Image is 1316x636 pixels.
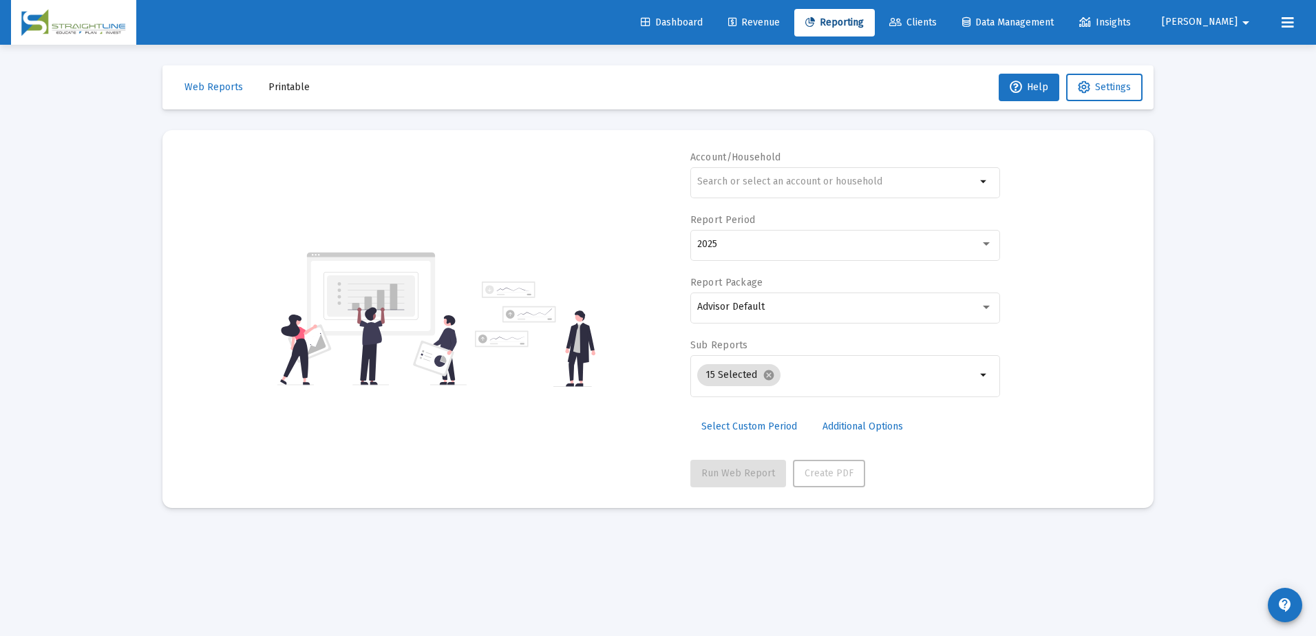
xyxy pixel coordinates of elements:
label: Account/Household [690,151,781,163]
mat-icon: arrow_drop_down [976,173,993,190]
a: Insights [1068,9,1142,36]
span: Advisor Default [697,301,765,312]
a: Data Management [951,9,1065,36]
mat-icon: arrow_drop_down [976,367,993,383]
span: Settings [1095,81,1131,93]
label: Report Package [690,277,763,288]
mat-chip: 15 Selected [697,364,781,386]
img: Dashboard [21,9,126,36]
span: Additional Options [822,421,903,432]
label: Report Period [690,214,756,226]
mat-chip-list: Selection [697,361,976,389]
button: Printable [257,74,321,101]
img: reporting-alt [475,282,595,387]
span: Help [1010,81,1048,93]
button: Run Web Report [690,460,786,487]
button: Create PDF [793,460,865,487]
a: Revenue [717,9,791,36]
span: Data Management [962,17,1054,28]
img: reporting [277,251,467,387]
a: Dashboard [630,9,714,36]
mat-icon: contact_support [1277,597,1293,613]
button: [PERSON_NAME] [1145,8,1271,36]
span: [PERSON_NAME] [1162,17,1238,28]
a: Clients [878,9,948,36]
button: Help [999,74,1059,101]
a: Reporting [794,9,875,36]
span: Clients [889,17,937,28]
span: 2025 [697,238,717,250]
mat-icon: cancel [763,369,775,381]
span: Revenue [728,17,780,28]
span: Dashboard [641,17,703,28]
span: Select Custom Period [701,421,797,432]
span: Web Reports [184,81,243,93]
span: Create PDF [805,467,853,479]
mat-icon: arrow_drop_down [1238,9,1254,36]
label: Sub Reports [690,339,748,351]
button: Web Reports [173,74,254,101]
span: Reporting [805,17,864,28]
input: Search or select an account or household [697,176,976,187]
span: Insights [1079,17,1131,28]
button: Settings [1066,74,1143,101]
span: Run Web Report [701,467,775,479]
span: Printable [268,81,310,93]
